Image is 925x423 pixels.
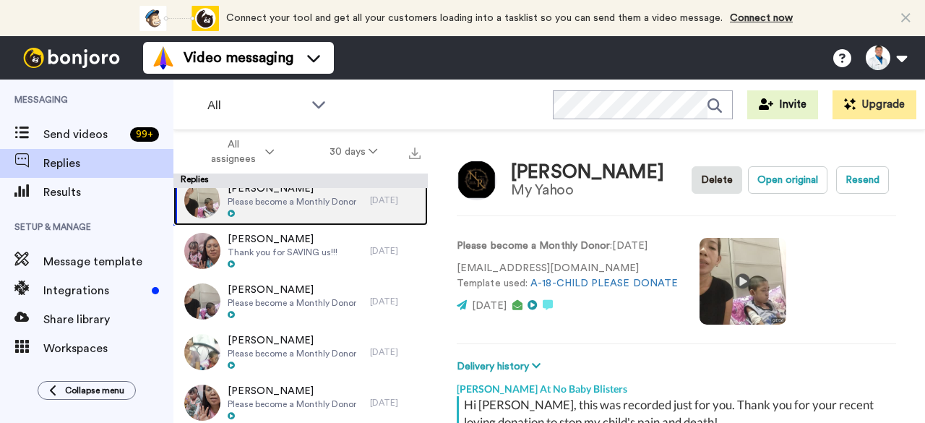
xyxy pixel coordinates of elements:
[302,139,405,165] button: 30 days
[43,184,173,201] span: Results
[65,385,124,396] span: Collapse menu
[370,296,421,307] div: [DATE]
[226,13,723,23] span: Connect your tool and get all your customers loading into a tasklist so you can send them a video...
[748,166,827,194] button: Open original
[184,182,220,218] img: 7cf3c202-658e-4f55-bcf5-afcb9b60051b-thumb.jpg
[228,232,337,247] span: [PERSON_NAME]
[511,182,664,198] div: My Yahoo
[173,327,428,377] a: [PERSON_NAME]Please become a Monthly Donor[DATE]
[370,397,421,409] div: [DATE]
[370,346,421,358] div: [DATE]
[17,48,126,68] img: bj-logo-header-white.svg
[228,297,356,309] span: Please become a Monthly Donor
[43,155,173,172] span: Replies
[370,195,421,206] div: [DATE]
[43,311,173,328] span: Share library
[457,261,678,291] p: [EMAIL_ADDRESS][DOMAIN_NAME] Template used:
[43,126,124,143] span: Send videos
[228,283,356,297] span: [PERSON_NAME]
[184,283,220,320] img: 1564d17b-180c-40a3-af0e-5867b764a1c7-thumb.jpg
[457,241,610,251] strong: Please become a Monthly Donor
[184,48,293,68] span: Video messaging
[228,247,337,258] span: Thank you for SAVING us!!!
[43,253,173,270] span: Message template
[176,132,302,172] button: All assignees
[228,196,356,208] span: Please become a Monthly Donor
[173,276,428,327] a: [PERSON_NAME]Please become a Monthly Donor[DATE]
[457,161,496,200] img: Image of Dallas Dallas
[204,137,262,166] span: All assignees
[130,127,159,142] div: 99 +
[457,239,678,254] p: : [DATE]
[184,385,220,421] img: a5cf85f1-0489-4daf-8a77-c6463301ed78-thumb.jpg
[43,282,146,299] span: Integrations
[173,174,428,188] div: Replies
[152,46,175,69] img: vm-color.svg
[228,181,356,196] span: [PERSON_NAME]
[173,175,428,226] a: [PERSON_NAME]Please become a Monthly Donor[DATE]
[228,348,356,359] span: Please become a Monthly Donor
[409,148,421,159] img: export.svg
[530,278,678,289] a: A-18-CHILD PLEASE DONATE
[457,359,545,375] button: Delivery history
[472,301,507,311] span: [DATE]
[184,334,220,370] img: b3feaace-e6b0-4329-a1d6-d3b3dacc546b-thumb.jpg
[832,90,916,119] button: Upgrade
[184,233,220,269] img: 1294bd29-900b-41bd-bbc8-4bae94470c3c-thumb.jpg
[228,333,356,348] span: [PERSON_NAME]
[692,166,742,194] button: Delete
[511,162,664,183] div: [PERSON_NAME]
[43,340,173,357] span: Workspaces
[747,90,818,119] button: Invite
[457,375,896,396] div: [PERSON_NAME] At No Baby Blisters
[370,245,421,257] div: [DATE]
[228,398,356,410] span: Please become a Monthly Donor
[139,6,219,31] div: animation
[207,97,304,114] span: All
[38,381,136,400] button: Collapse menu
[730,13,793,23] a: Connect now
[405,141,425,163] button: Export all results that match these filters now.
[173,226,428,276] a: [PERSON_NAME]Thank you for SAVING us!!![DATE]
[228,384,356,398] span: [PERSON_NAME]
[836,166,889,194] button: Resend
